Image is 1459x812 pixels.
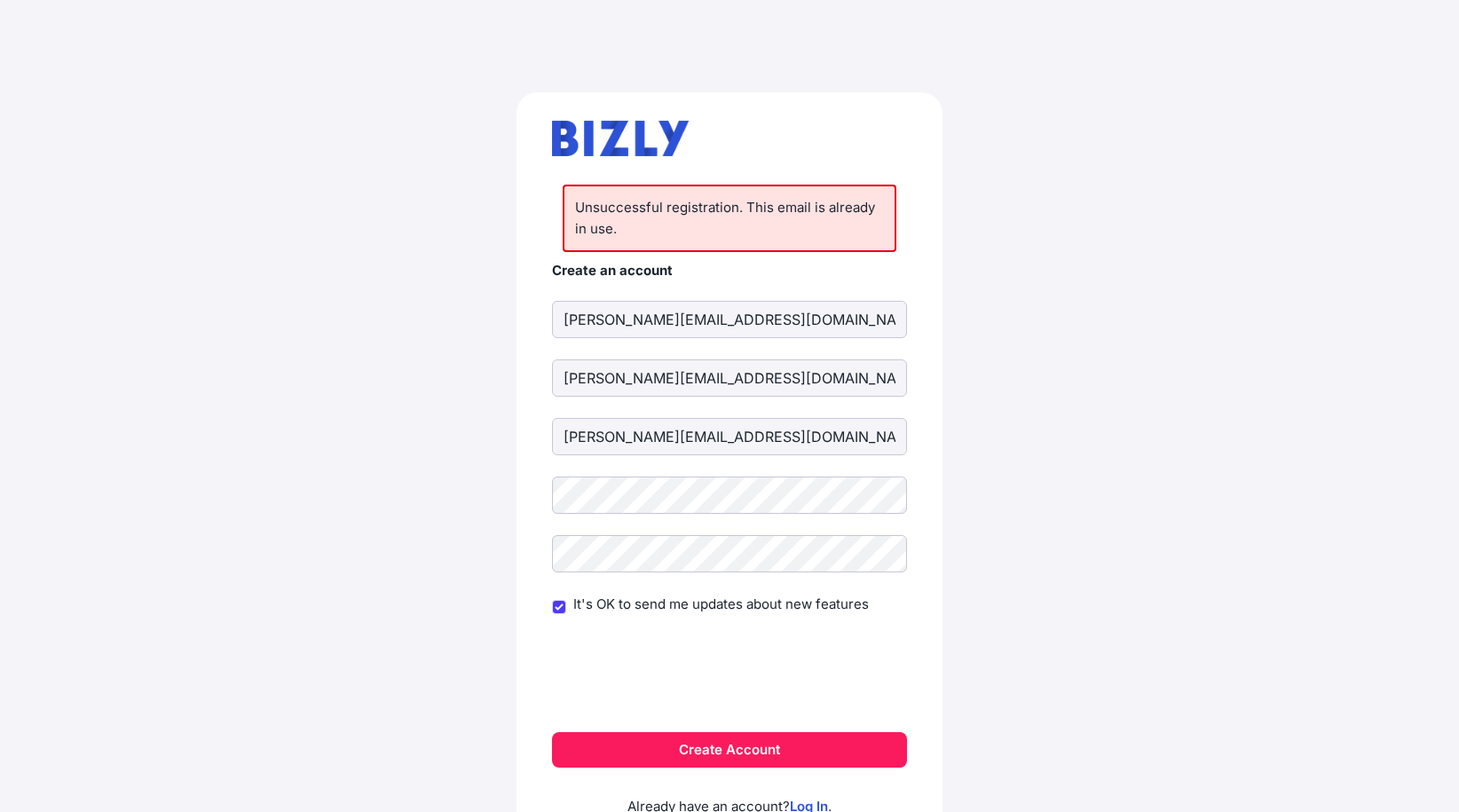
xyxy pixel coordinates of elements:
iframe: reCAPTCHA [595,642,864,711]
li: Unsuccessful registration. This email is already in use. [563,185,896,252]
label: It's OK to send me updates about new features [573,594,869,615]
h4: Create an account [552,263,907,280]
input: First Name [552,301,907,338]
input: Email [552,418,907,455]
input: Last Name [552,359,907,397]
button: Create Account [552,732,907,768]
img: bizly_logo.svg [552,121,689,156]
